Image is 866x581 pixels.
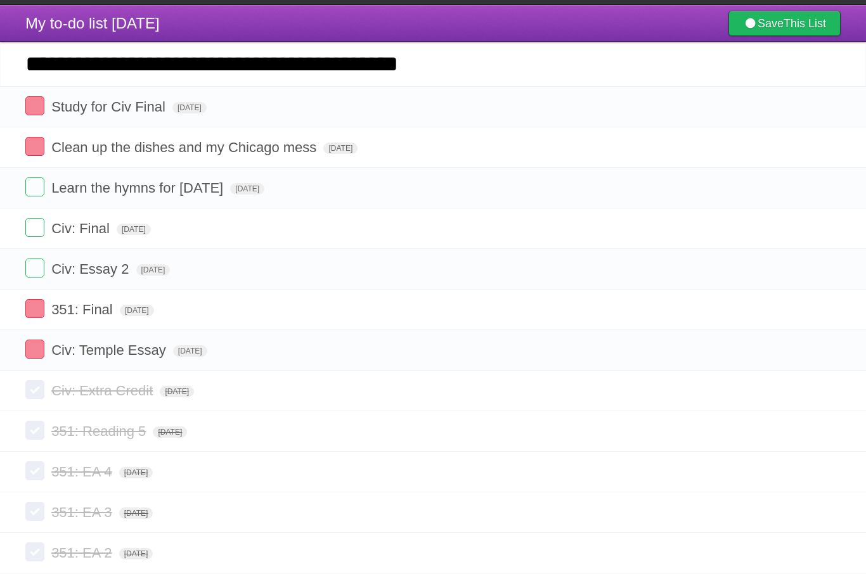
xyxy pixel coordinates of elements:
span: 351: Final [51,302,116,317]
span: [DATE] [230,183,264,195]
span: [DATE] [119,548,153,559]
span: [DATE] [323,143,358,154]
span: 351: Reading 5 [51,423,149,439]
label: Done [25,137,44,156]
span: [DATE] [136,264,171,276]
span: [DATE] [120,305,154,316]
span: Study for Civ Final [51,99,169,115]
span: 351: EA 2 [51,545,115,561]
label: Done [25,421,44,440]
span: [DATE] [153,426,187,438]
label: Done [25,96,44,115]
label: Done [25,380,44,399]
span: Clean up the dishes and my Chicago mess [51,139,320,155]
a: SaveThis List [728,11,841,36]
label: Done [25,542,44,561]
span: Civ: Temple Essay [51,342,169,358]
label: Done [25,461,44,480]
span: [DATE] [172,102,207,113]
label: Done [25,340,44,359]
label: Done [25,259,44,278]
span: Civ: Essay 2 [51,261,132,277]
label: Done [25,299,44,318]
span: Learn the hymns for [DATE] [51,180,226,196]
span: 351: EA 4 [51,464,115,480]
span: [DATE] [160,386,194,397]
label: Done [25,502,44,521]
span: 351: EA 3 [51,504,115,520]
label: Done [25,177,44,196]
span: My to-do list [DATE] [25,15,160,32]
span: Civ: Final [51,220,113,236]
span: [DATE] [117,224,151,235]
span: [DATE] [119,508,153,519]
span: Civ: Extra Credit [51,383,156,399]
span: [DATE] [173,345,207,357]
b: This List [784,17,826,30]
span: [DATE] [119,467,153,478]
label: Done [25,218,44,237]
